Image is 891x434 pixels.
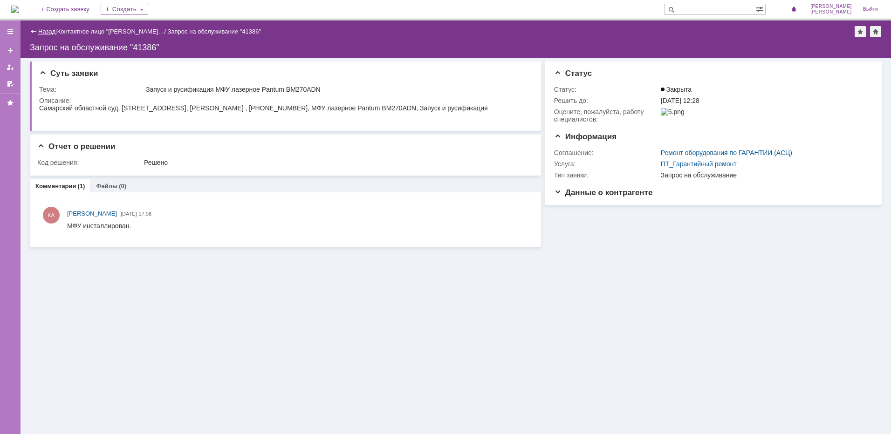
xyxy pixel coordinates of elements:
div: Oцените, пожалуйста, работу специалистов: [554,108,659,123]
div: Запрос на обслуживание "41386" [30,43,882,52]
span: [DATE] [121,211,137,217]
div: (1) [78,183,85,190]
div: Тема: [39,86,144,93]
span: [PERSON_NAME] [810,9,852,15]
a: Комментарии [35,183,76,190]
div: (0) [119,183,126,190]
a: Мои согласования [3,76,18,91]
a: ПТ_Гарантийный ремонт [661,160,737,168]
div: Создать [101,4,148,15]
div: Тип заявки: [554,171,659,179]
div: Соглашение: [554,149,659,156]
span: [DATE] 12:28 [661,97,699,104]
a: Мои заявки [3,60,18,75]
div: Запуск и русификация МФУ лазерное Pantum BM270ADN [146,86,527,93]
a: [PERSON_NAME] [67,209,117,218]
div: Решить до: [554,97,659,104]
div: Описание: [39,97,528,104]
span: Информация [554,132,617,141]
div: Сделать домашней страницей [870,26,881,37]
a: Контактное лицо "[PERSON_NAME]… [57,28,164,35]
div: Услуга: [554,160,659,168]
a: Создать заявку [3,43,18,58]
div: | [55,27,57,34]
span: Закрыта [661,86,692,93]
span: Статус [554,69,592,78]
img: 5.png [661,108,685,115]
span: [PERSON_NAME] [67,210,117,217]
a: Назад [38,28,55,35]
div: Статус: [554,86,659,93]
span: [PERSON_NAME] [810,4,852,9]
a: Файлы [96,183,117,190]
span: Данные о контрагенте [554,188,653,197]
span: Суть заявки [39,69,98,78]
span: Отчет о решении [37,142,115,151]
div: Код решения: [37,159,142,166]
a: Перейти на домашнюю страницу [11,6,19,13]
div: Запрос на обслуживание "41386" [167,28,261,35]
span: Расширенный поиск [756,4,765,13]
div: Решено [144,159,527,166]
span: 17:08 [139,211,152,217]
div: / [57,28,168,35]
div: Запрос на обслуживание [661,171,867,179]
img: logo [11,6,19,13]
div: Добавить в избранное [855,26,866,37]
a: Ремонт оборудования по ГАРАНТИИ (АСЦ) [661,149,792,156]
